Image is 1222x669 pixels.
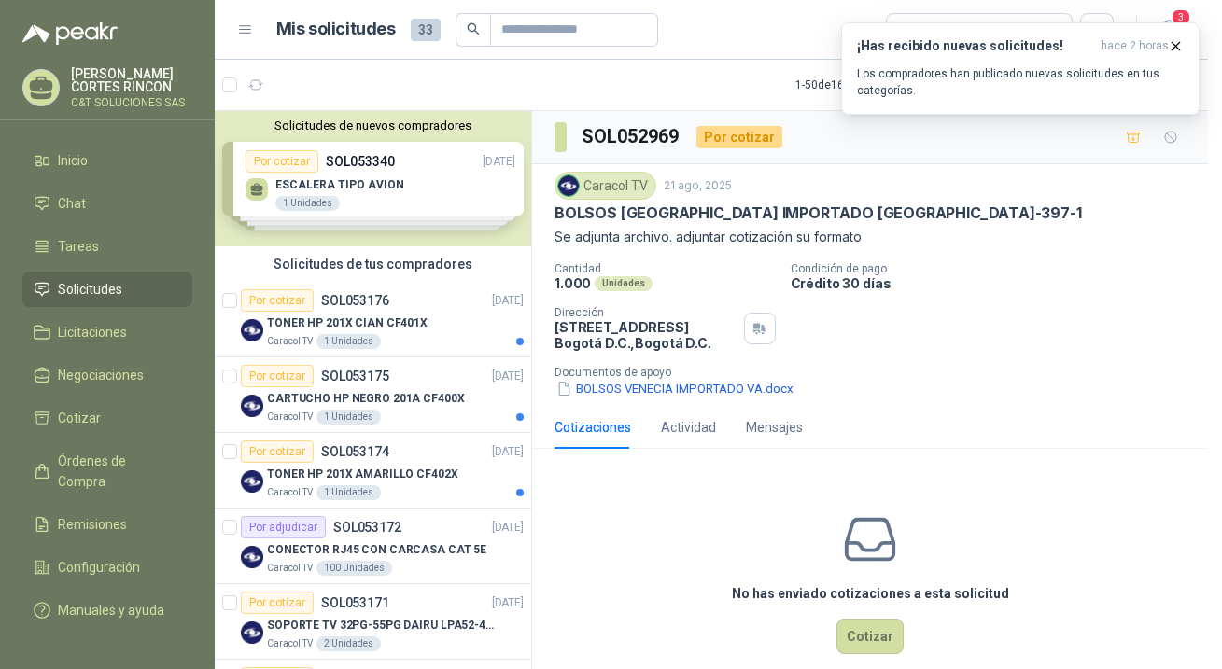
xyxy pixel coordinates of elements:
p: TONER HP 201X CIAN CF401X [267,314,428,332]
div: 1 Unidades [316,334,381,349]
div: Solicitudes de nuevos compradoresPor cotizarSOL053340[DATE] ESCALERA TIPO AVION1 UnidadesPor coti... [215,111,531,246]
span: Chat [58,193,86,214]
img: Company Logo [241,546,263,568]
p: Se adjunta archivo. adjuntar cotización su formato [555,227,1186,247]
div: 1 Unidades [316,485,381,500]
a: Remisiones [22,507,192,542]
p: [PERSON_NAME] CORTES RINCON [71,67,192,93]
p: Caracol TV [267,410,313,425]
p: Los compradores han publicado nuevas solicitudes en tus categorías. [857,65,1184,99]
h3: No has enviado cotizaciones a esta solicitud [732,583,1009,604]
img: Company Logo [241,319,263,341]
p: [DATE] [492,594,524,612]
div: Unidades [595,276,653,291]
a: Por adjudicarSOL053172[DATE] Company LogoCONECTOR RJ45 CON CARCASA CAT 5ECaracol TV100 Unidades [215,509,531,584]
a: Por cotizarSOL053171[DATE] Company LogoSOPORTE TV 32PG-55PG DAIRU LPA52-446KIT2Caracol TV2 Unidades [215,584,531,660]
p: SOPORTE TV 32PG-55PG DAIRU LPA52-446KIT2 [267,617,499,634]
a: Chat [22,186,192,221]
h3: SOL052969 [582,122,681,151]
span: Solicitudes [58,279,122,300]
h1: Mis solicitudes [276,16,396,43]
p: TONER HP 201X AMARILLO CF402X [267,466,458,483]
button: 3 [1152,13,1186,47]
a: Solicitudes [22,272,192,307]
img: Company Logo [241,621,263,644]
img: Company Logo [558,175,579,196]
p: [DATE] [492,519,524,537]
p: [DATE] [492,368,524,385]
div: Solicitudes de tus compradores [215,246,531,282]
p: SOL053176 [321,294,389,307]
div: 1 Unidades [316,410,381,425]
div: Todas [898,20,937,40]
p: Crédito 30 días [791,275,1201,291]
a: Inicio [22,143,192,178]
span: Cotizar [58,408,101,428]
div: Caracol TV [555,172,656,200]
button: Solicitudes de nuevos compradores [222,118,524,132]
span: Negociaciones [58,365,144,385]
p: SOL053175 [321,369,389,383]
a: Tareas [22,229,192,264]
p: Caracol TV [267,334,313,349]
div: Por cotizar [241,440,314,463]
p: [STREET_ADDRESS] Bogotá D.C. , Bogotá D.C. [555,319,737,351]
span: search [467,22,480,35]
button: BOLSOS VENECIA IMPORTADO VA.docx [555,379,795,398]
p: CONECTOR RJ45 CON CARCASA CAT 5E [267,541,486,559]
button: ¡Has recibido nuevas solicitudes!hace 2 horas Los compradores han publicado nuevas solicitudes en... [841,22,1200,115]
span: Remisiones [58,514,127,535]
div: 100 Unidades [316,561,392,576]
p: Caracol TV [267,561,313,576]
a: Manuales y ayuda [22,592,192,628]
p: Caracol TV [267,636,313,651]
span: 3 [1171,8,1191,26]
p: Caracol TV [267,485,313,500]
p: [DATE] [492,292,524,310]
a: Configuración [22,550,192,585]
p: 1.000 [555,275,591,291]
span: Tareas [58,236,99,257]
img: Logo peakr [22,22,118,45]
h3: ¡Has recibido nuevas solicitudes! [857,38,1093,54]
p: Dirección [555,306,737,319]
a: Por cotizarSOL053174[DATE] Company LogoTONER HP 201X AMARILLO CF402XCaracol TV1 Unidades [215,433,531,509]
p: SOL053171 [321,596,389,609]
span: Manuales y ayuda [58,600,164,620]
img: Company Logo [241,395,263,417]
p: CARTUCHO HP NEGRO 201A CF400X [267,390,465,408]
p: Cantidad [555,262,776,275]
div: Por cotizar [241,592,314,614]
p: SOL053174 [321,445,389,458]
img: Company Logo [241,470,263,493]
div: 2 Unidades [316,636,381,651]
p: Documentos de apoyo [555,366,1201,379]
span: Órdenes de Compra [58,451,175,492]
div: Por cotizar [696,126,782,148]
div: 1 - 50 de 166 [795,70,910,100]
div: Mensajes [746,417,803,438]
p: BOLSOS [GEOGRAPHIC_DATA] IMPORTADO [GEOGRAPHIC_DATA]-397-1 [555,203,1082,223]
button: Cotizar [836,619,904,654]
a: Licitaciones [22,314,192,350]
div: Por adjudicar [241,516,326,538]
p: [DATE] [492,443,524,461]
span: hace 2 horas [1101,38,1169,54]
a: Negociaciones [22,357,192,393]
p: 21 ago, 2025 [664,177,732,195]
p: Condición de pago [791,262,1201,275]
a: Por cotizarSOL053176[DATE] Company LogoTONER HP 201X CIAN CF401XCaracol TV1 Unidades [215,282,531,357]
a: Órdenes de Compra [22,443,192,499]
div: Cotizaciones [555,417,631,438]
a: Cotizar [22,400,192,436]
span: Inicio [58,150,88,171]
span: 33 [411,19,441,41]
a: Por cotizarSOL053175[DATE] Company LogoCARTUCHO HP NEGRO 201A CF400XCaracol TV1 Unidades [215,357,531,433]
div: Por cotizar [241,365,314,387]
p: C&T SOLUCIONES SAS [71,97,192,108]
span: Configuración [58,557,140,578]
p: SOL053172 [333,521,401,534]
span: Licitaciones [58,322,127,342]
div: Actividad [661,417,716,438]
div: Por cotizar [241,289,314,312]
